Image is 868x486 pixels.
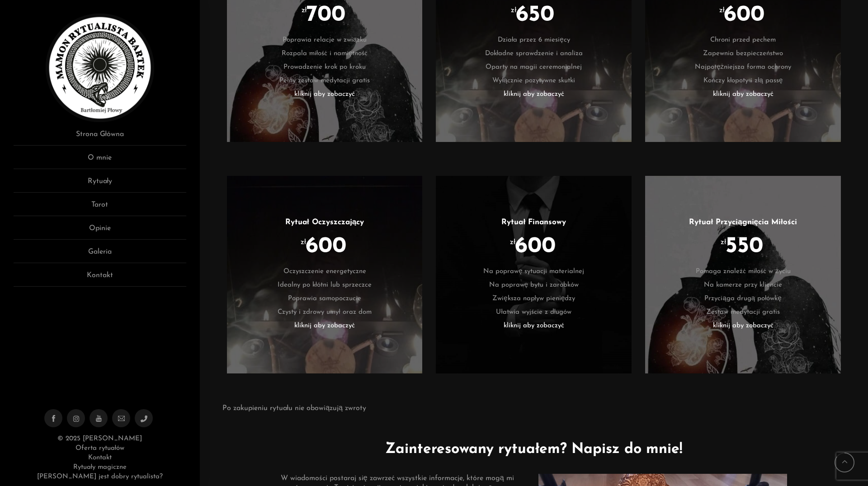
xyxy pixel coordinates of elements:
a: Strona Główna [14,129,186,146]
sup: zł [511,6,516,14]
li: kliknij aby zobaczyć [241,319,409,333]
a: Oferta rytuałów [75,445,124,452]
li: Przyciąga drugą połówkę [659,292,827,306]
span: 650 [516,10,554,20]
a: Kontakt [14,270,186,287]
span: 550 [726,242,763,251]
li: Zwiększa napływ pieniędzy [449,292,618,306]
sup: zł [721,238,726,246]
p: Po zakupieniu rytuału nie obowiązują zwroty [222,403,366,414]
a: Opinie [14,223,186,240]
li: kliknij aby zobaczyć [659,319,827,333]
sup: zł [719,6,725,14]
h1: Zainteresowany rytuałem? Napisz do mnie! [281,439,787,460]
sup: zł [302,6,307,14]
a: Rytuały [14,176,186,193]
li: Najpotężniejsza forma ochrony [659,61,827,74]
li: Idealny po kłótni lub sprzeczce [241,278,409,292]
li: Dokładne sprawdzenie i analiza [449,47,618,61]
li: Zestaw medytacji gratis [659,306,827,319]
li: Na poprawę sytuacji materialnej [449,265,618,278]
li: Oparty na magii ceremonialnej [449,61,618,74]
span: 600 [515,242,556,251]
img: Rytualista Bartek [46,14,154,122]
li: kliknij aby zobaczyć [241,88,409,101]
li: Ułatwia wyjście z długów [449,306,618,319]
span: 600 [724,10,764,20]
li: kliknij aby zobaczyć [449,319,618,333]
li: Czysty i zdrowy umył oraz dom [241,306,409,319]
li: Na poprawę bytu i zarobków [449,278,618,292]
a: Rytuał Finansowy [501,218,566,226]
a: Rytuał Przyciągnięcia Miłości [689,218,797,226]
li: Wyłącznie pozytywne skutki [449,74,618,88]
a: Galeria [14,246,186,263]
span: 600 [306,242,346,251]
a: O mnie [14,152,186,169]
a: Kontakt [88,454,112,461]
li: Chroni przed pechem [659,33,827,47]
li: Działa przez 6 miesięcy [449,33,618,47]
span: 700 [306,10,345,20]
li: Pełny zestaw medytacji gratis [241,74,409,88]
sup: zł [301,238,306,246]
li: Poprawia samopoczucie [241,292,409,306]
a: [PERSON_NAME] jest dobry rytualista? [37,473,163,480]
a: Rytuały magiczne [73,464,127,471]
li: Rozpala miłość i namiętność [241,47,409,61]
li: Zapewnia bezpieczeństwo [659,47,827,61]
li: kliknij aby zobaczyć [659,88,827,101]
li: Oczyszczenie energetyczne [241,265,409,278]
li: Prowadzenie krok po kroku [241,61,409,74]
li: Na kamerze przy kliencie [659,278,827,292]
a: Rytuał Oczyszczający [285,218,364,226]
li: kliknij aby zobaczyć [449,88,618,101]
li: Pomaga znaleźć miłość w życiu [659,265,827,278]
li: Poprawia relacje w związku [241,33,409,47]
li: Kończy kłopoty i złą passę [659,74,827,88]
sup: zł [510,238,515,246]
a: Tarot [14,199,186,216]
